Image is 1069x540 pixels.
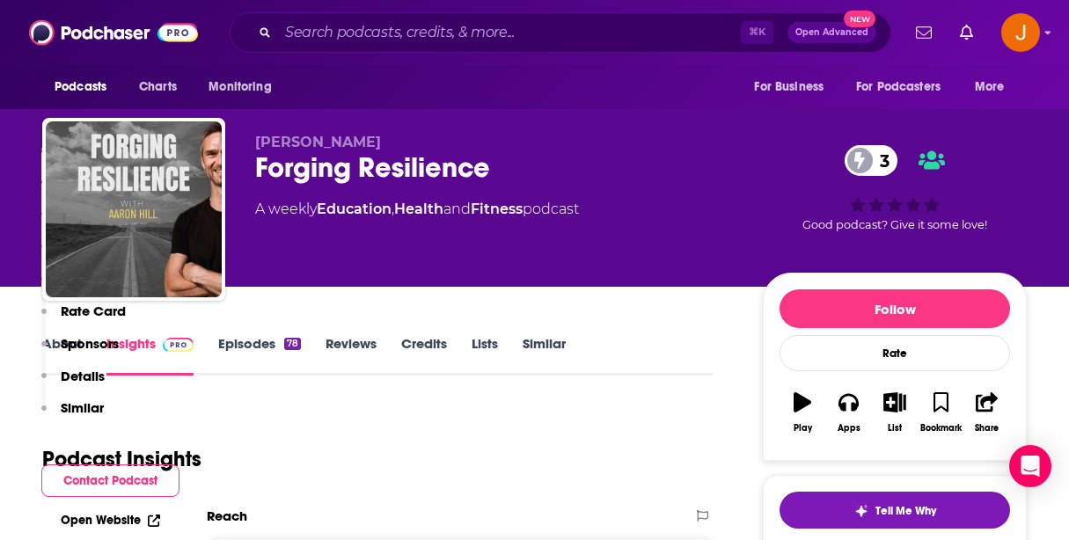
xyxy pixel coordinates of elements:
a: Credits [401,335,447,376]
a: Fitness [471,201,523,217]
span: For Business [754,75,824,99]
button: open menu [196,70,294,104]
button: Contact Podcast [41,464,179,497]
span: New [844,11,875,27]
span: Charts [139,75,177,99]
span: ⌘ K [741,21,773,44]
button: open menu [742,70,846,104]
button: Bookmark [918,381,963,444]
a: Education [317,201,392,217]
input: Search podcasts, credits, & more... [278,18,741,47]
button: Apps [825,381,871,444]
div: Play [794,423,812,434]
div: Share [975,423,999,434]
button: Show profile menu [1001,13,1040,52]
div: List [888,423,902,434]
img: User Profile [1001,13,1040,52]
h2: Reach [207,507,247,524]
div: Rate [780,335,1010,371]
a: Charts [128,70,187,104]
a: Episodes78 [218,335,301,376]
div: Open Intercom Messenger [1009,445,1051,487]
span: [PERSON_NAME] [255,134,381,150]
span: Podcasts [55,75,106,99]
p: Details [61,368,105,384]
img: Podchaser - Follow, Share and Rate Podcasts [29,16,198,49]
div: 3Good podcast? Give it some love! [763,134,1027,243]
button: open menu [963,70,1027,104]
span: Monitoring [209,75,271,99]
p: Sponsors [61,335,119,352]
div: Search podcasts, credits, & more... [230,12,891,53]
a: Show notifications dropdown [909,18,939,47]
span: More [975,75,1005,99]
a: Health [394,201,443,217]
span: Logged in as justine87181 [1001,13,1040,52]
a: Reviews [326,335,377,376]
button: Details [41,368,105,400]
button: Follow [780,289,1010,328]
button: tell me why sparkleTell Me Why [780,492,1010,529]
div: Bookmark [920,423,962,434]
div: Apps [838,423,860,434]
a: 3 [845,145,898,176]
a: Show notifications dropdown [953,18,980,47]
img: tell me why sparkle [854,504,868,518]
a: Lists [472,335,498,376]
button: Sponsors [41,335,119,368]
span: Open Advanced [795,28,868,37]
p: Similar [61,399,104,416]
button: Similar [41,399,104,432]
span: and [443,201,471,217]
a: Open Website [61,513,160,528]
div: 78 [284,338,301,350]
div: A weekly podcast [255,199,579,220]
span: For Podcasters [856,75,941,99]
span: 3 [862,145,898,176]
span: Tell Me Why [875,504,936,518]
span: Good podcast? Give it some love! [802,218,987,231]
button: open menu [42,70,129,104]
button: Play [780,381,825,444]
a: Similar [523,335,566,376]
img: Forging Resilience [46,121,222,297]
button: Share [964,381,1010,444]
button: Open AdvancedNew [787,22,876,43]
span: , [392,201,394,217]
button: List [872,381,918,444]
button: open menu [845,70,966,104]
